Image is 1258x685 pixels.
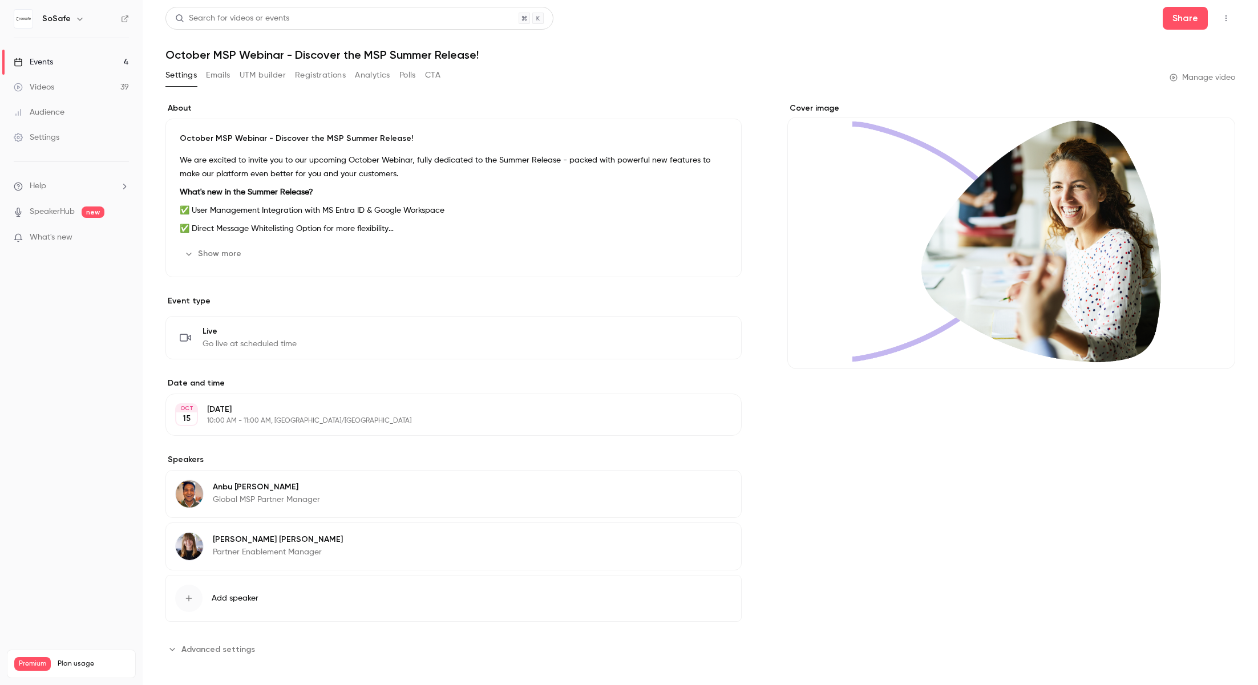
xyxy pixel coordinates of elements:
[425,66,440,84] button: CTA
[213,481,320,493] p: Anbu [PERSON_NAME]
[180,245,248,263] button: Show more
[180,188,313,196] strong: What's new in the Summer Release?
[165,640,742,658] section: Advanced settings
[30,206,75,218] a: SpeakerHub
[180,153,727,181] p: We are excited to invite you to our upcoming October Webinar, fully dedicated to the Summer Relea...
[207,404,681,415] p: [DATE]
[206,66,230,84] button: Emails
[1170,72,1235,83] a: Manage video
[82,206,104,218] span: new
[165,295,742,307] p: Event type
[165,522,742,570] div: Alexandra Wasilewski[PERSON_NAME] [PERSON_NAME]Partner Enablement Manager
[183,413,191,424] p: 15
[180,133,727,144] p: October MSP Webinar - Discover the MSP Summer Release!
[207,416,681,425] p: 10:00 AM - 11:00 AM, [GEOGRAPHIC_DATA]/[GEOGRAPHIC_DATA]
[165,470,742,518] div: Anbu MathiazhaganAnbu [PERSON_NAME]Global MSP Partner Manager
[165,640,262,658] button: Advanced settings
[295,66,346,84] button: Registrations
[42,13,71,25] h6: SoSafe
[240,66,286,84] button: UTM builder
[213,494,320,505] p: Global MSP Partner Manager
[165,575,742,622] button: Add speaker
[165,66,197,84] button: Settings
[14,132,59,143] div: Settings
[203,338,297,350] span: Go live at scheduled time
[180,204,727,217] p: ✅ User Management Integration with MS Entra ID & Google Workspace
[787,103,1235,369] section: Cover image
[14,180,129,192] li: help-dropdown-opener
[181,643,255,655] span: Advanced settings
[14,107,64,118] div: Audience
[14,657,51,671] span: Premium
[213,534,343,545] p: [PERSON_NAME] [PERSON_NAME]
[165,378,742,389] label: Date and time
[355,66,390,84] button: Analytics
[1163,7,1208,30] button: Share
[175,13,289,25] div: Search for videos or events
[165,103,742,114] label: About
[30,180,46,192] span: Help
[14,82,54,93] div: Videos
[14,56,53,68] div: Events
[787,103,1235,114] label: Cover image
[203,326,297,337] span: Live
[30,232,72,244] span: What's new
[165,48,1235,62] h1: October MSP Webinar - Discover the MSP Summer Release!
[115,233,129,243] iframe: Noticeable Trigger
[212,593,258,604] span: Add speaker
[176,404,197,412] div: OCT
[58,659,128,668] span: Plan usage
[14,10,33,28] img: SoSafe
[399,66,416,84] button: Polls
[180,222,727,236] p: ✅ Direct Message Whitelisting Option for more flexibility
[213,546,343,558] p: Partner Enablement Manager
[176,533,203,560] img: Alexandra Wasilewski
[176,480,203,508] img: Anbu Mathiazhagan
[165,454,742,465] label: Speakers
